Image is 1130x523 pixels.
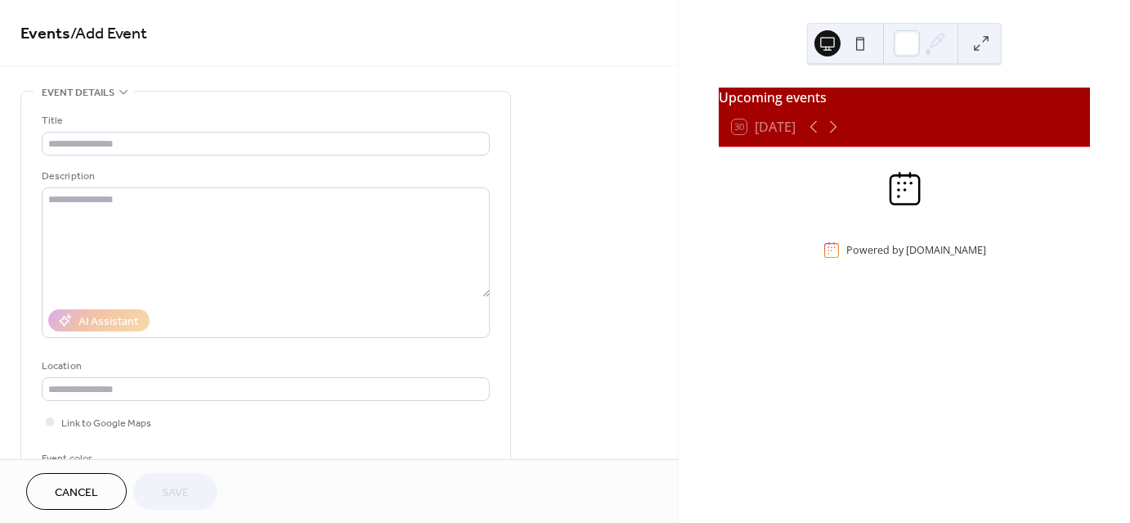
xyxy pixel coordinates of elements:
a: Events [20,18,70,50]
span: / Add Event [70,18,147,50]
div: Powered by [846,243,986,257]
span: Cancel [55,485,98,502]
button: Cancel [26,473,127,510]
a: [DOMAIN_NAME] [906,243,986,257]
div: Location [42,358,487,375]
span: Event details [42,84,114,101]
span: Link to Google Maps [61,415,151,432]
div: Description [42,168,487,185]
div: Upcoming events [719,88,1090,107]
div: Title [42,112,487,129]
div: Event color [42,450,164,467]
